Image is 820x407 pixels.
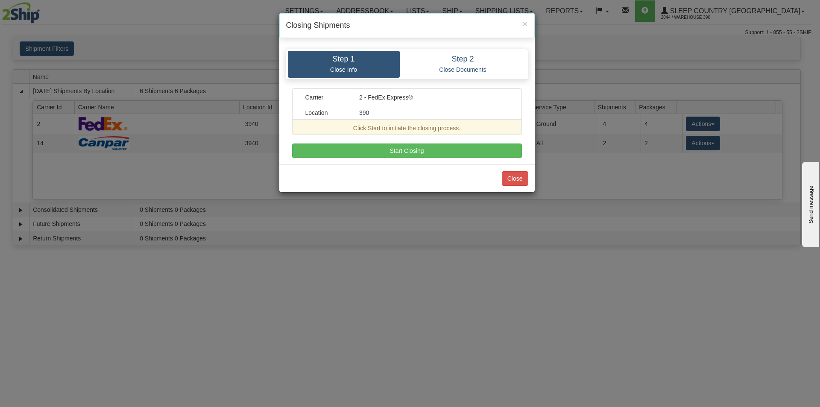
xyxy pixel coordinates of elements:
div: 390 [353,108,515,117]
button: Close [522,19,527,28]
h4: Step 2 [406,55,520,64]
span: × [522,19,527,29]
div: Location [299,108,353,117]
h4: Closing Shipments [286,20,528,31]
a: Step 2 Close Documents [400,51,526,78]
button: Start Closing [292,143,522,158]
div: 2 - FedEx Express® [353,93,515,102]
iframe: chat widget [800,160,819,247]
p: Close Documents [406,66,520,73]
h4: Step 1 [294,55,393,64]
button: Close [502,171,528,186]
div: Send message [6,7,79,14]
div: Carrier [299,93,353,102]
a: Step 1 Close Info [288,51,400,78]
div: Click Start to initiate the closing process. [299,124,515,132]
p: Close Info [294,66,393,73]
